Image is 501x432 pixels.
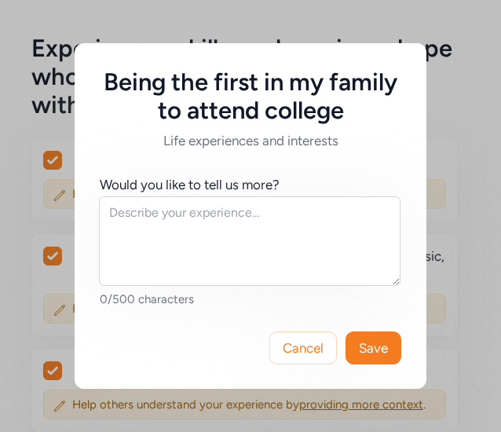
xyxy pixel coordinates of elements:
button: Save [346,331,401,364]
div: Would you like to tell us more? [100,175,280,194]
h5: Being the first in my family to attend college [100,68,401,125]
span: 0/500 characters [100,292,194,306]
h6: Life experiences and interests [100,131,401,150]
button: Cancel [269,331,337,364]
span: Cancel [283,339,324,357]
span: Save [359,339,388,357]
